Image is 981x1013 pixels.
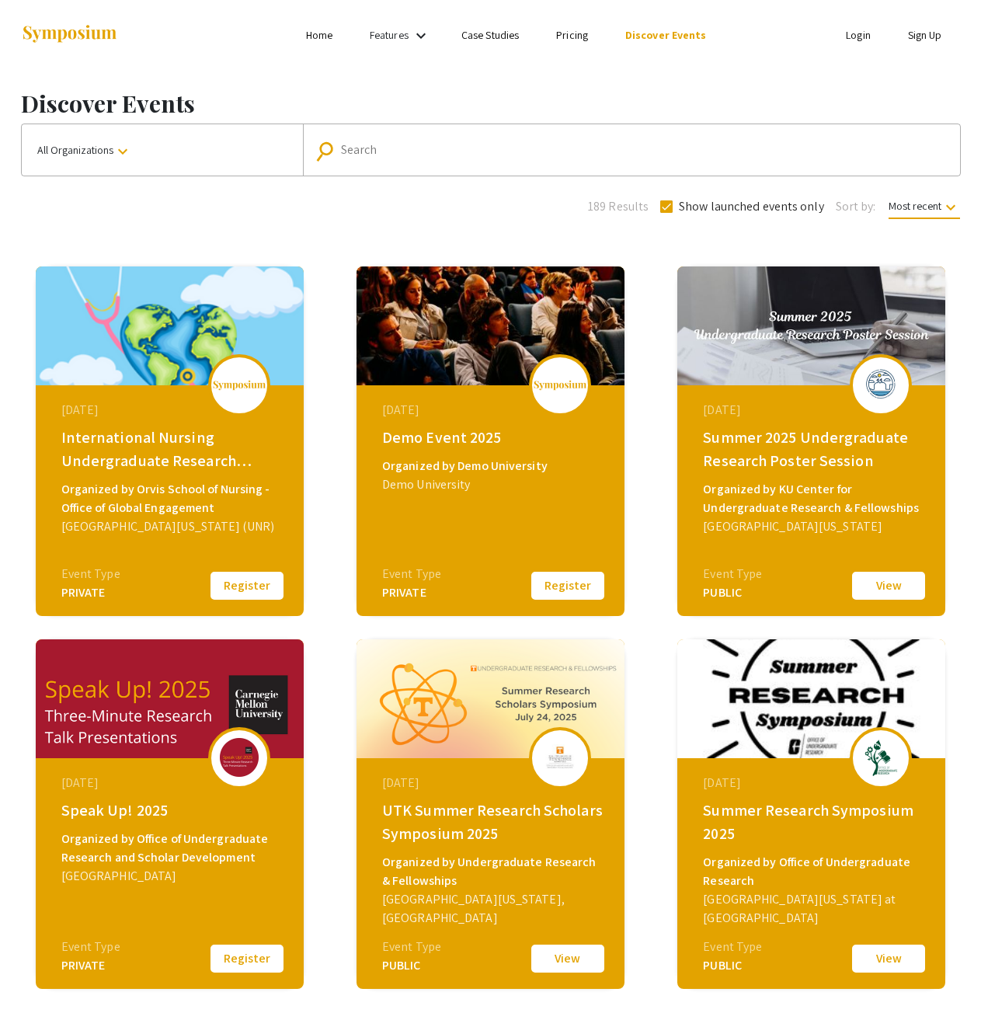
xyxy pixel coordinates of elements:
[850,569,927,602] button: View
[846,28,871,42] a: Login
[61,583,120,602] div: PRIVATE
[412,26,430,45] mat-icon: Expand Features list
[941,198,960,217] mat-icon: keyboard_arrow_down
[61,938,120,956] div: Event Type
[850,942,927,975] button: View
[529,942,607,975] button: View
[357,266,624,385] img: demo-event-2025_eventCoverPhoto_e268cd__thumb.jpg
[836,197,876,216] span: Sort by:
[625,28,707,42] a: Discover Events
[703,401,924,419] div: [DATE]
[382,853,603,890] div: Organized by Undergraduate Research & Fellowships
[382,457,603,475] div: Organized by Demo University
[212,380,266,391] img: logo_v2.png
[703,799,924,845] div: Summer Research Symposium 2025
[556,28,588,42] a: Pricing
[216,738,263,777] img: speak-up-2025_eventLogo_8a7d19_.png
[703,480,924,517] div: Organized by KU Center for Undergraduate Research & Fellowships
[61,480,282,517] div: Organized by Orvis School of Nursing - Office of Global Engagement
[382,565,441,583] div: Event Type
[382,774,603,792] div: [DATE]
[677,639,945,758] img: summer-2025_eventCoverPhoto_f0f248__thumb.jpg
[703,565,762,583] div: Event Type
[61,774,282,792] div: [DATE]
[677,266,945,385] img: summer-2025-undergraduate-research-poster-session_eventCoverPhoto_77f9a4__thumb.jpg
[382,890,603,928] div: [GEOGRAPHIC_DATA][US_STATE], [GEOGRAPHIC_DATA]
[357,639,624,758] img: utk-summer-research-scholars-symposium-2025_eventCoverPhoto_3f4721__thumb.png
[36,266,304,385] img: global-connections-in-nursing-philippines-neva_eventCoverPhoto_3453dd__thumb.png
[889,199,960,219] span: Most recent
[208,942,286,975] button: Register
[679,197,824,216] span: Show launched events only
[382,799,603,845] div: UTK Summer Research Scholars Symposium 2025
[382,475,603,494] div: Demo University
[703,956,762,975] div: PUBLIC
[382,401,603,419] div: [DATE]
[703,853,924,890] div: Organized by Office of Undergraduate Research
[858,738,904,777] img: summer-2025_eventLogo_ff51ae_.png
[588,197,649,216] span: 189 Results
[61,830,282,867] div: Organized by Office of Undergraduate Research and Scholar Development
[21,24,118,45] img: Symposium by ForagerOne
[61,401,282,419] div: [DATE]
[703,517,924,536] div: [GEOGRAPHIC_DATA][US_STATE]
[306,28,332,42] a: Home
[703,426,924,472] div: Summer 2025 Undergraduate Research Poster Session
[382,426,603,449] div: Demo Event 2025
[61,517,282,536] div: [GEOGRAPHIC_DATA][US_STATE] (UNR)
[61,426,282,472] div: International Nursing Undergraduate Research Symposium (INURS)
[529,569,607,602] button: Register
[858,365,904,404] img: summer-2025-undergraduate-research-poster-session_eventLogo_a048e7_.png
[113,142,132,161] mat-icon: keyboard_arrow_down
[382,938,441,956] div: Event Type
[208,569,286,602] button: Register
[21,89,961,117] h1: Discover Events
[703,938,762,956] div: Event Type
[318,138,340,165] mat-icon: Search
[36,639,304,758] img: speak-up-2025_eventCoverPhoto_f5af8f__thumb.png
[61,956,120,975] div: PRIVATE
[37,143,132,157] span: All Organizations
[61,799,282,822] div: Speak Up! 2025
[12,943,66,1001] iframe: Chat
[537,738,583,777] img: utk-summer-research-scholars-symposium-2025_eventLogo_3cfac2_.jpg
[61,565,120,583] div: Event Type
[703,583,762,602] div: PUBLIC
[61,867,282,886] div: [GEOGRAPHIC_DATA]
[370,28,409,42] a: Features
[703,774,924,792] div: [DATE]
[461,28,519,42] a: Case Studies
[382,583,441,602] div: PRIVATE
[908,28,942,42] a: Sign Up
[533,380,587,391] img: logo_v2.png
[876,192,972,220] button: Most recent
[22,124,303,176] button: All Organizations
[703,890,924,928] div: [GEOGRAPHIC_DATA][US_STATE] at [GEOGRAPHIC_DATA]
[382,956,441,975] div: PUBLIC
